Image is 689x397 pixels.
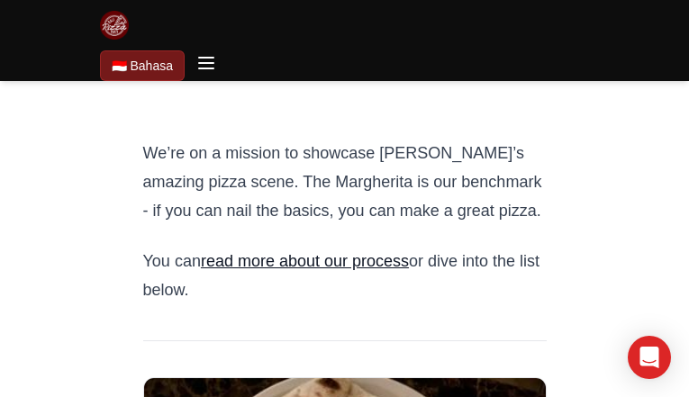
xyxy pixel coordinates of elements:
img: Bali Pizza Party Logo [100,11,129,40]
p: We’re on a mission to showcase [PERSON_NAME]’s amazing pizza scene. The Margherita is our benchma... [143,139,547,225]
span: Bahasa [131,57,173,75]
a: Beralih ke Bahasa Indonesia [100,50,185,81]
div: Open Intercom Messenger [628,336,671,379]
p: You can or dive into the list below. [143,247,547,304]
a: read more about our process [201,252,409,270]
